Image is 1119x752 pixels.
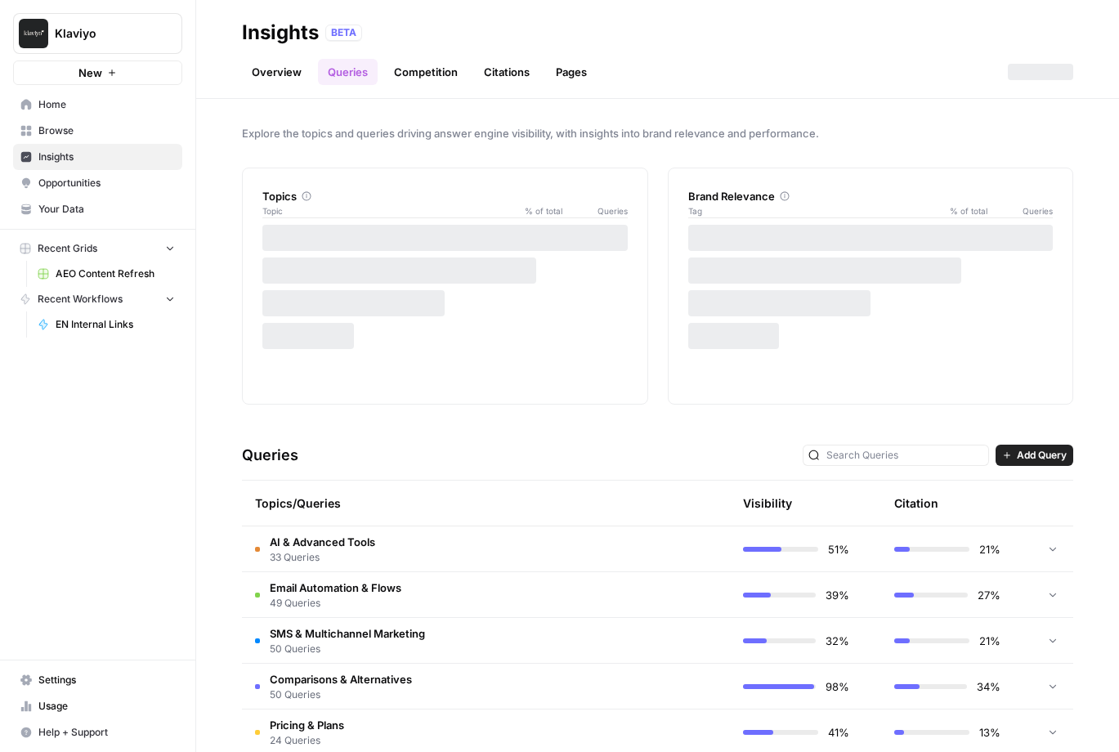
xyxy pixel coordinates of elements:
[30,261,182,287] a: AEO Content Refresh
[270,671,412,687] span: Comparisons & Alternatives
[13,60,182,85] button: New
[979,724,1000,741] span: 13%
[78,65,102,81] span: New
[546,59,597,85] a: Pages
[325,25,362,41] div: BETA
[688,204,939,217] span: Tag
[894,481,938,526] div: Citation
[55,25,154,42] span: Klaviyo
[38,241,97,256] span: Recent Grids
[38,699,175,714] span: Usage
[242,20,319,46] div: Insights
[513,204,562,217] span: % of total
[56,317,175,332] span: EN Internal Links
[13,92,182,118] a: Home
[38,292,123,307] span: Recent Workflows
[13,236,182,261] button: Recent Grids
[270,733,344,748] span: 24 Queries
[38,123,175,138] span: Browse
[384,59,468,85] a: Competition
[270,642,425,656] span: 50 Queries
[826,678,849,695] span: 98%
[13,170,182,196] a: Opportunities
[979,541,1000,557] span: 21%
[270,717,344,733] span: Pricing & Plans
[938,204,987,217] span: % of total
[318,59,378,85] a: Queries
[19,19,48,48] img: Klaviyo Logo
[828,724,849,741] span: 41%
[30,311,182,338] a: EN Internal Links
[270,625,425,642] span: SMS & Multichannel Marketing
[262,204,513,217] span: Topic
[826,447,983,463] input: Search Queries
[13,719,182,745] button: Help + Support
[987,204,1053,217] span: Queries
[828,541,849,557] span: 51%
[978,587,1000,603] span: 27%
[13,693,182,719] a: Usage
[270,580,401,596] span: Email Automation & Flows
[688,188,1054,204] div: Brand Relevance
[38,97,175,112] span: Home
[562,204,628,217] span: Queries
[474,59,539,85] a: Citations
[996,445,1073,466] button: Add Query
[1017,448,1067,463] span: Add Query
[13,287,182,311] button: Recent Workflows
[38,150,175,164] span: Insights
[38,725,175,740] span: Help + Support
[242,59,311,85] a: Overview
[13,667,182,693] a: Settings
[977,678,1000,695] span: 34%
[38,673,175,687] span: Settings
[255,481,562,526] div: Topics/Queries
[38,202,175,217] span: Your Data
[262,188,628,204] div: Topics
[979,633,1000,649] span: 21%
[13,118,182,144] a: Browse
[270,534,375,550] span: AI & Advanced Tools
[13,196,182,222] a: Your Data
[826,633,849,649] span: 32%
[743,495,792,512] div: Visibility
[270,596,401,611] span: 49 Queries
[13,144,182,170] a: Insights
[242,444,298,467] h3: Queries
[826,587,849,603] span: 39%
[270,550,375,565] span: 33 Queries
[56,266,175,281] span: AEO Content Refresh
[242,125,1073,141] span: Explore the topics and queries driving answer engine visibility, with insights into brand relevan...
[13,13,182,54] button: Workspace: Klaviyo
[270,687,412,702] span: 50 Queries
[38,176,175,190] span: Opportunities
